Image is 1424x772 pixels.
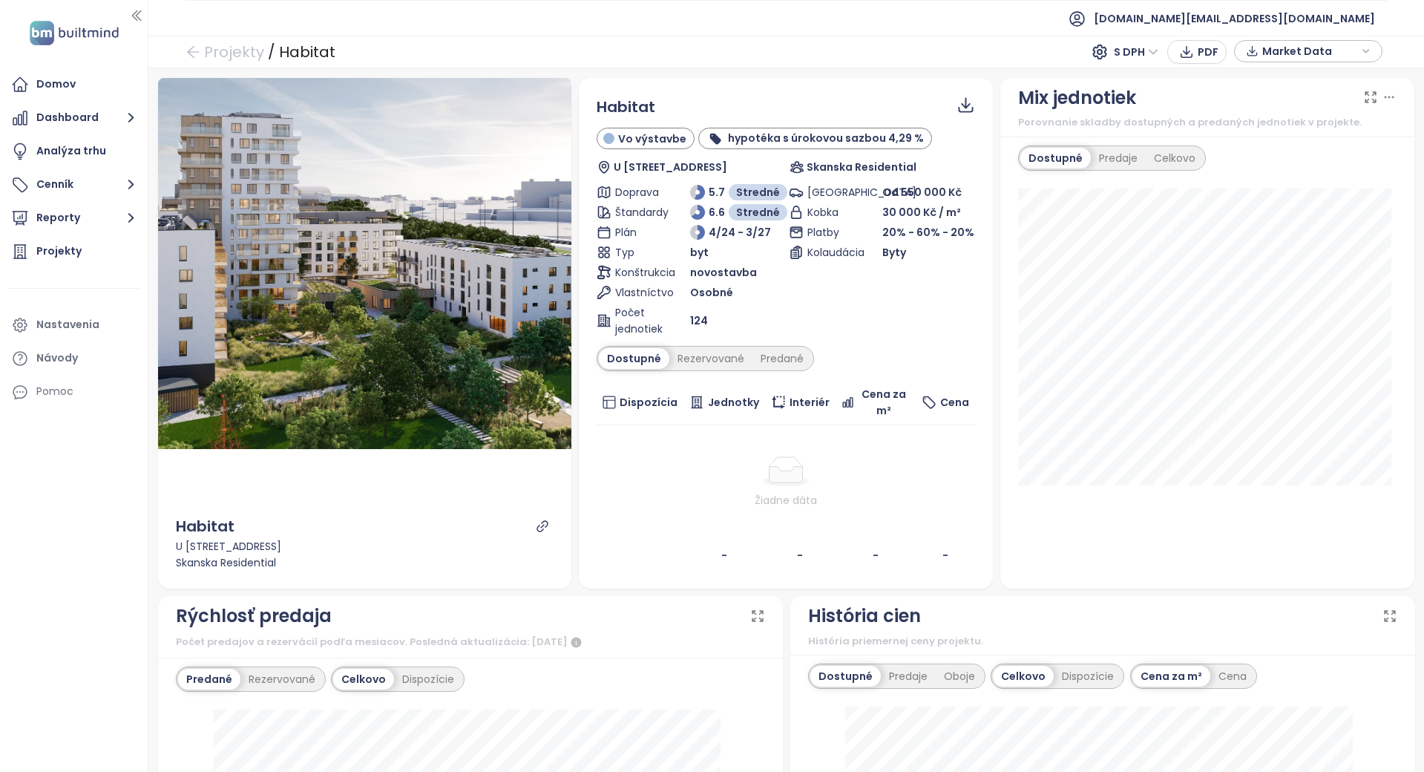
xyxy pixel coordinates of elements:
span: [GEOGRAPHIC_DATA] [807,184,854,200]
div: Pomoc [7,377,140,407]
div: Celkovo [993,666,1054,687]
span: 6.6 [709,204,725,220]
div: Domov [36,75,76,94]
div: Skanska Residential [176,555,554,571]
div: Mix jednotiek [1018,84,1136,112]
div: Predaje [881,666,936,687]
a: link [536,520,549,533]
div: Celkovo [333,669,394,690]
div: Habitat [279,39,335,65]
div: Dostupné [1020,148,1091,169]
div: / [268,39,275,65]
span: Cena za m² [858,386,910,419]
span: Market Data [1262,40,1358,62]
div: Predané [752,348,812,369]
a: Projekty [7,237,140,266]
span: [DOMAIN_NAME][EMAIL_ADDRESS][DOMAIN_NAME] [1094,1,1375,36]
span: PDF [1198,44,1218,60]
a: arrow-left Projekty [186,39,264,65]
div: Celkovo [1146,148,1204,169]
div: button [1242,40,1374,62]
div: Žiadne dáta [603,492,969,508]
button: Cenník [7,170,140,200]
a: Domov [7,70,140,99]
span: U [STREET_ADDRESS] [614,159,727,175]
span: 30 000 Kč / m² [882,204,961,220]
span: Byty [882,244,906,261]
div: Rezervované [669,348,752,369]
div: Počet predajov a rezervácií podľa mesiacov. Posledná aktualizácia: [DATE] [176,634,765,652]
span: Kobka [807,204,854,220]
b: - [797,548,803,563]
div: Habitat [176,515,234,538]
div: Oboje [936,666,983,687]
b: hypotéka s úrokovou sazbou 4,29 % [728,131,924,145]
div: Cena za m² [1132,666,1210,687]
span: Vo výstavbe [618,131,686,147]
b: - [942,548,948,563]
div: Rýchlosť predaja [176,602,332,630]
span: Doprava [615,184,662,200]
div: História cien [808,602,921,630]
span: Štandardy [615,204,662,220]
span: Osobné [690,284,733,301]
div: Predané [178,669,240,690]
span: Stredné [736,184,780,200]
span: Platby [807,224,854,241]
button: Dashboard [7,103,140,133]
img: logo [25,18,123,48]
span: Od 550 000 Kč [882,185,962,200]
span: Jednotky [708,394,759,410]
span: S DPH [1114,41,1158,63]
div: Analýza trhu [36,142,106,160]
span: 20% - 60% - 20% [882,225,974,240]
div: Návody [36,349,78,367]
div: Dostupné [599,348,669,369]
div: História priemernej ceny projektu. [808,634,1397,649]
span: Skanska Residential [807,159,916,175]
div: Cena [1210,666,1255,687]
span: Počet jednotiek [615,304,662,337]
span: byt [690,244,709,261]
div: U [STREET_ADDRESS] [176,538,554,555]
b: - [721,548,727,563]
a: Nastavenia [7,310,140,340]
div: Predaje [1091,148,1146,169]
div: Dostupné [810,666,881,687]
div: Dispozície [394,669,462,690]
div: Pomoc [36,382,73,401]
a: Analýza trhu [7,137,140,166]
span: Cena [940,394,969,410]
span: Vlastníctvo [615,284,662,301]
div: Nastavenia [36,315,99,334]
span: Konštrukcia [615,264,662,281]
div: Porovnanie skladby dostupných a predaných jednotiek v projekte. [1018,115,1397,130]
button: Reporty [7,203,140,233]
span: 5.7 [709,184,725,200]
div: Rezervované [240,669,324,690]
span: 4/24 - 3/27 [709,224,771,241]
span: 124 [690,313,708,329]
span: Kolaudácia [807,244,854,261]
span: Typ [615,244,662,261]
a: Návody [7,344,140,373]
span: Stredné [736,204,780,220]
div: Projekty [36,242,82,261]
b: - [873,548,879,563]
span: Dispozícia [620,394,677,410]
button: PDF [1167,40,1227,64]
span: Plán [615,224,662,241]
span: Habitat [597,96,655,117]
span: arrow-left [186,45,200,59]
span: Interiér [790,394,830,410]
div: Dispozície [1054,666,1122,687]
span: novostavba [690,264,757,281]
